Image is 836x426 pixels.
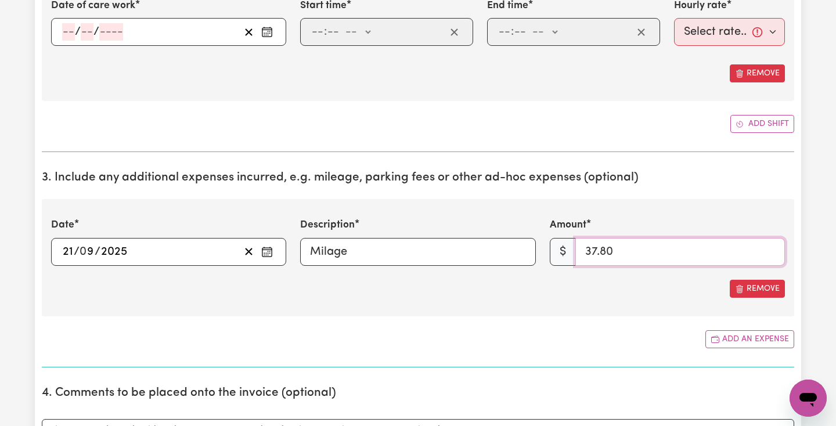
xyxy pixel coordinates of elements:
[42,386,794,400] h2: 4. Comments to be placed onto the invoice (optional)
[99,23,123,41] input: ----
[730,64,785,82] button: Remove this shift
[75,26,81,38] span: /
[62,23,75,41] input: --
[300,218,355,233] label: Description
[258,243,276,261] button: Enter the date of expense
[42,171,794,185] h2: 3. Include any additional expenses incurred, e.g. mileage, parking fees or other ad-hoc expenses ...
[550,218,586,233] label: Amount
[730,115,794,133] button: Add another shift
[240,243,258,261] button: Clear date
[80,243,95,261] input: --
[74,246,80,258] span: /
[100,243,128,261] input: ----
[240,23,258,41] button: Clear date
[51,218,74,233] label: Date
[514,23,527,41] input: --
[93,26,99,38] span: /
[790,380,827,417] iframe: Button to launch messaging window
[311,23,324,41] input: --
[511,26,514,38] span: :
[81,23,93,41] input: --
[498,23,511,41] input: --
[730,280,785,298] button: Remove this expense
[327,23,340,41] input: --
[258,23,276,41] button: Enter the date of care work
[95,246,100,258] span: /
[80,246,87,258] span: 0
[300,238,535,266] input: Milage
[62,243,74,261] input: --
[705,330,794,348] button: Add another expense
[324,26,327,38] span: :
[550,238,576,266] span: $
